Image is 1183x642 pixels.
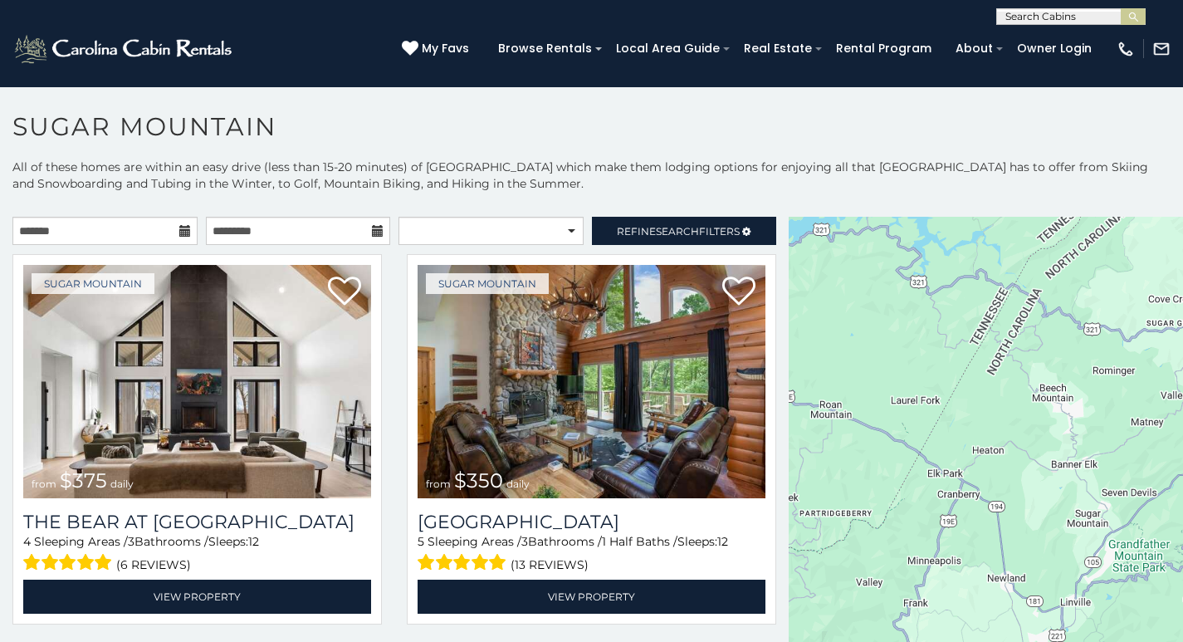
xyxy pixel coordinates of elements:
span: (6 reviews) [116,554,191,576]
a: Browse Rentals [490,36,600,61]
a: The Bear At [GEOGRAPHIC_DATA] [23,511,371,533]
img: phone-regular-white.png [1117,40,1135,58]
span: 4 [23,534,31,549]
img: 1714398141_thumbnail.jpeg [418,265,765,498]
span: My Favs [422,40,469,57]
span: 5 [418,534,424,549]
a: View Property [23,580,371,614]
a: RefineSearchFilters [592,217,777,245]
a: from $375 daily [23,265,371,498]
span: (13 reviews) [511,554,589,576]
a: Local Area Guide [608,36,728,61]
a: Real Estate [736,36,820,61]
span: $350 [454,468,503,493]
span: from [32,478,56,490]
a: Sugar Mountain [426,273,549,294]
a: Add to favorites [328,275,361,310]
a: Sugar Mountain [32,273,154,294]
span: Refine Filters [617,225,740,238]
span: 1 Half Baths / [602,534,677,549]
span: from [426,478,451,490]
a: Owner Login [1009,36,1100,61]
h3: The Bear At Sugar Mountain [23,511,371,533]
a: Add to favorites [722,275,755,310]
img: mail-regular-white.png [1152,40,1171,58]
span: 3 [128,534,134,549]
span: 12 [717,534,728,549]
a: My Favs [402,40,473,58]
img: 1714387646_thumbnail.jpeg [23,265,371,498]
span: Search [656,225,699,238]
div: Sleeping Areas / Bathrooms / Sleeps: [23,533,371,576]
span: $375 [60,468,107,493]
h3: Grouse Moor Lodge [418,511,765,533]
div: Sleeping Areas / Bathrooms / Sleeps: [418,533,765,576]
a: [GEOGRAPHIC_DATA] [418,511,765,533]
a: Rental Program [828,36,940,61]
a: from $350 daily [418,265,765,498]
span: 12 [248,534,259,549]
span: daily [110,478,134,490]
img: White-1-2.png [12,32,237,66]
a: View Property [418,580,765,614]
span: daily [506,478,530,490]
a: About [947,36,1001,61]
span: 3 [521,534,528,549]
